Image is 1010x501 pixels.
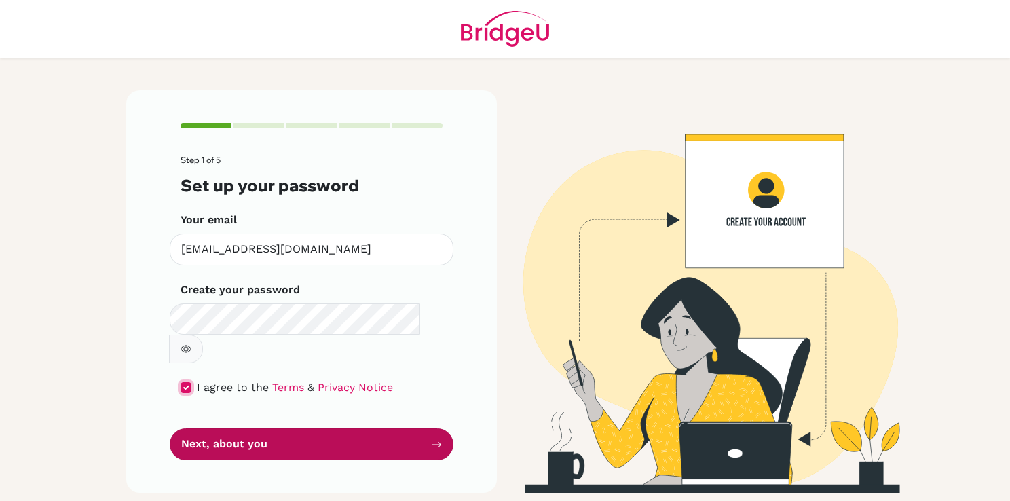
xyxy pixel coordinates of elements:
button: Next, about you [170,428,453,460]
span: I agree to the [197,381,269,394]
label: Create your password [181,282,300,298]
h3: Set up your password [181,176,443,196]
span: Step 1 of 5 [181,155,221,165]
label: Your email [181,212,237,228]
span: & [307,381,314,394]
input: Insert your email* [170,234,453,265]
a: Terms [272,381,304,394]
a: Privacy Notice [318,381,393,394]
